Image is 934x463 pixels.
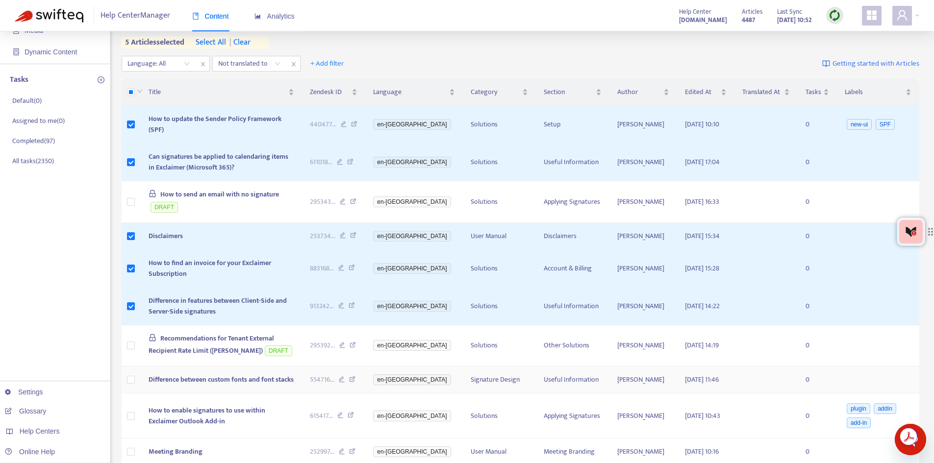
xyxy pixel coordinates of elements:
[373,196,451,207] span: en-[GEOGRAPHIC_DATA]
[149,190,156,197] span: lock
[149,87,286,97] span: Title
[310,231,335,242] span: 253734 ...
[149,405,265,427] span: How to enable signatures to use within Exclaimer Outlook Add-in
[876,119,895,130] span: SPF
[310,340,335,351] span: 295392 ...
[845,87,904,97] span: Labels
[373,87,447,97] span: Language
[5,388,43,396] a: Settings
[609,181,678,223] td: [PERSON_NAME]
[463,288,536,325] td: Solutions
[310,263,334,274] span: 883168 ...
[798,106,837,144] td: 0
[609,393,678,439] td: [PERSON_NAME]
[685,87,719,97] span: Edited At
[536,393,609,439] td: Applying Signatures
[10,74,28,86] p: Tasks
[685,156,720,168] span: [DATE] 17:04
[310,301,334,312] span: 913242 ...
[310,58,344,70] span: + Add filter
[463,79,536,106] th: Category
[685,119,719,130] span: [DATE] 10:10
[463,223,536,250] td: User Manual
[742,6,762,17] span: Articles
[15,9,83,23] img: Swifteq
[192,13,199,20] span: book
[254,13,261,20] span: area-chart
[685,374,719,385] span: [DATE] 11:46
[685,230,720,242] span: [DATE] 15:34
[149,446,202,457] span: Meeting Branding
[798,79,837,106] th: Tasks
[798,144,837,181] td: 0
[685,300,720,312] span: [DATE] 14:22
[463,144,536,181] td: Solutions
[777,6,802,17] span: Last Sync
[12,96,42,106] p: Default ( 0 )
[310,446,334,457] span: 252997 ...
[310,119,336,130] span: 440477 ...
[149,295,287,317] span: Difference in features between Client-Side and Server-Side signatures
[742,87,782,97] span: Translated At
[373,411,451,421] span: en-[GEOGRAPHIC_DATA]
[822,56,919,72] a: Getting started with Articles
[373,157,451,168] span: en-[GEOGRAPHIC_DATA]
[742,15,755,25] strong: 4487
[463,181,536,223] td: Solutions
[12,136,55,146] p: Completed ( 97 )
[310,87,350,97] span: Zendesk ID
[471,87,520,97] span: Category
[303,56,352,72] button: + Add filter
[685,446,719,457] span: [DATE] 10:16
[544,87,594,97] span: Section
[149,230,183,242] span: Disclaimers
[798,393,837,439] td: 0
[833,58,919,70] span: Getting started with Articles
[679,15,727,25] strong: [DOMAIN_NAME]
[310,374,334,385] span: 554716 ...
[160,189,279,200] span: How to send an email with no signature
[895,424,926,455] iframe: Button to launch messaging window
[874,403,896,414] span: addin
[149,113,281,135] span: How to update the Sender Policy Framework (SPF)
[20,427,60,435] span: Help Centers
[13,49,20,55] span: container
[463,393,536,439] td: Solutions
[463,366,536,393] td: Signature Design
[536,106,609,144] td: Setup
[609,250,678,288] td: [PERSON_NAME]
[151,202,178,213] span: DRAFT
[679,14,727,25] a: [DOMAIN_NAME]
[373,231,451,242] span: en-[GEOGRAPHIC_DATA]
[365,79,462,106] th: Language
[310,411,333,421] span: 615417 ...
[609,366,678,393] td: [PERSON_NAME]
[373,263,451,274] span: en-[GEOGRAPHIC_DATA]
[463,325,536,367] td: Solutions
[685,410,720,421] span: [DATE] 10:43
[798,325,837,367] td: 0
[310,157,332,168] span: 611018 ...
[837,79,919,106] th: Labels
[12,156,54,166] p: All tasks ( 2350 )
[806,87,821,97] span: Tasks
[798,181,837,223] td: 0
[149,257,271,279] span: How to find an invoice for your Exclaimer Subscription
[777,15,811,25] strong: [DATE] 10:52
[226,37,251,49] span: clear
[866,9,878,21] span: appstore
[829,9,841,22] img: sync.dc5367851b00ba804db3.png
[847,119,872,130] span: new-ui
[373,340,451,351] span: en-[GEOGRAPHIC_DATA]
[896,9,908,21] span: user
[536,181,609,223] td: Applying Signatures
[287,58,300,70] span: close
[196,37,226,49] span: select all
[463,250,536,288] td: Solutions
[373,374,451,385] span: en-[GEOGRAPHIC_DATA]
[847,403,870,414] span: plugin
[192,12,229,20] span: Content
[25,48,77,56] span: Dynamic Content
[609,325,678,367] td: [PERSON_NAME]
[149,333,274,357] span: Recommendations for Tenant External Recipient Rate Limit ([PERSON_NAME])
